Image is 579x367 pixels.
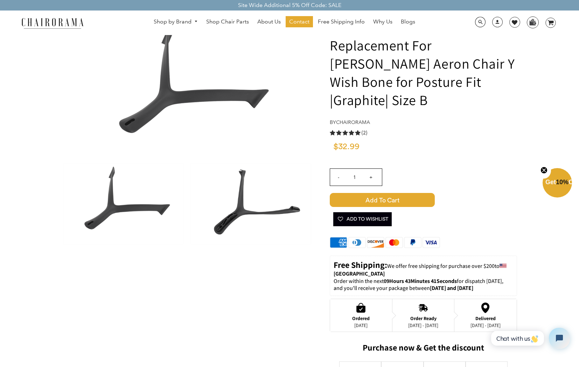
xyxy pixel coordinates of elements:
[18,17,88,29] img: chairorama
[373,18,392,26] span: Why Us
[470,316,501,321] div: Delivered
[527,17,538,27] img: WhatsApp_Image_2024-07-12_at_16.23.01.webp
[362,169,379,186] input: +
[314,16,368,27] a: Free Shipping Info
[537,162,551,179] button: Close teaser
[330,36,517,109] h1: Replacement For [PERSON_NAME] Aeron Chair Y Wish Bone for Posture Fit |Graphite| Size B
[337,212,388,226] span: Add To Wishlist
[470,323,501,328] div: [DATE] - [DATE]
[82,84,292,92] a: Replacement For Herman Miller Aeron Chair Y Wish Bone for Posture Fit |Graphite| Size B - chairorama
[117,16,452,29] nav: DesktopNavigation
[289,18,309,26] span: Contact
[556,179,568,186] span: 10%
[330,169,347,186] input: -
[483,322,576,355] iframe: Tidio Chat
[82,19,292,159] img: Replacement For Herman Miller Aeron Chair Y Wish Bone for Posture Fit |Graphite| Size B - chairorama
[334,259,387,270] strong: Free Shipping:
[387,262,495,270] span: We offer free shipping for purchase over $200
[203,16,252,27] a: Shop Chair Parts
[401,18,415,26] span: Blogs
[286,16,313,27] a: Contact
[318,18,365,26] span: Free Shipping Info
[333,212,392,226] button: Add To Wishlist
[397,16,419,27] a: Blogs
[63,164,183,244] img: Replacement For Herman Miller Aeron Chair Y Wish Bone for Posture Fit |Graphite| Size B - chairorama
[334,259,513,278] p: to
[330,342,517,356] h2: Purchase now & Get the discount
[333,143,360,151] span: $32.99
[254,16,284,27] a: About Us
[330,193,517,207] button: Add to Cart
[361,129,368,137] span: (2)
[352,323,370,328] div: [DATE]
[330,193,435,207] span: Add to Cart
[334,278,513,292] p: Order within the next for dispatch [DATE], and you'll receive your package between
[336,119,370,125] a: chairorama
[334,270,385,277] strong: [GEOGRAPHIC_DATA]
[206,18,249,26] span: Shop Chair Parts
[545,179,578,186] span: Get Off
[370,16,396,27] a: Why Us
[330,119,517,125] h4: by
[257,18,281,26] span: About Us
[330,129,517,136] a: 5.0 rating (2 votes)
[384,277,457,285] span: 09Hours 43Minutes 41Seconds
[191,164,311,244] img: Replacement For Herman Miller Aeron Chair Y Wish Bone for Posture Fit |Graphite| Size B - chairorama
[408,323,438,328] div: [DATE] - [DATE]
[150,16,201,27] a: Shop by Brand
[352,316,370,321] div: Ordered
[408,316,438,321] div: Order Ready
[543,169,572,198] div: Get10%OffClose teaser
[430,284,473,292] strong: [DATE] and [DATE]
